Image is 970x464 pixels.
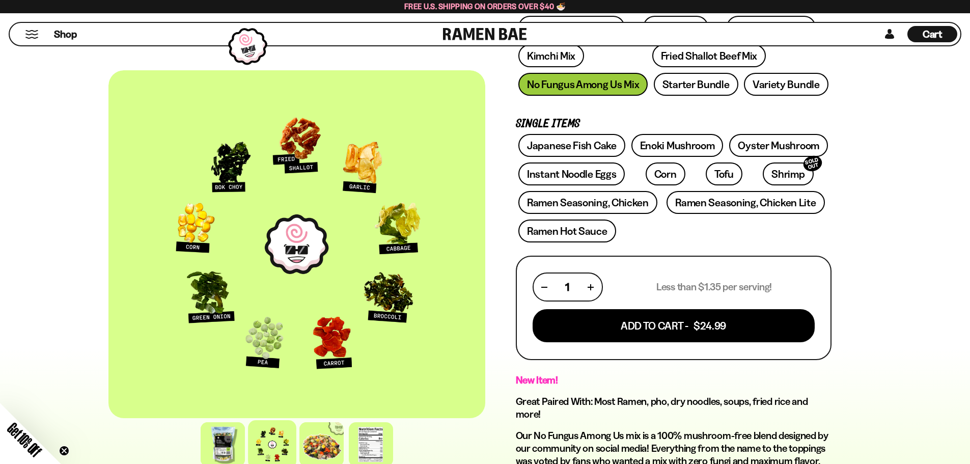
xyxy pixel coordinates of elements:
[652,44,766,67] a: Fried Shallot Beef Mix
[518,191,657,214] a: Ramen Seasoning, Chicken
[518,44,584,67] a: Kimchi Mix
[516,119,832,129] p: Single Items
[801,154,824,174] div: SOLD OUT
[533,309,815,342] button: Add To Cart - $24.99
[518,220,616,242] a: Ramen Hot Sauce
[656,281,772,293] p: Less than $1.35 per serving!
[667,191,824,214] a: Ramen Seasoning, Chicken Lite
[25,30,39,39] button: Mobile Menu Trigger
[5,420,44,459] span: Get 10% Off
[54,28,77,41] span: Shop
[907,23,957,45] div: Cart
[763,162,813,185] a: ShrimpSOLD OUT
[404,2,566,11] span: Free U.S. Shipping on Orders over $40 🍜
[744,73,828,96] a: Variety Bundle
[646,162,685,185] a: Corn
[518,134,625,157] a: Japanese Fish Cake
[518,162,625,185] a: Instant Noodle Eggs
[54,26,77,42] a: Shop
[59,446,69,456] button: Close teaser
[729,134,828,157] a: Oyster Mushroom
[631,134,724,157] a: Enoki Mushroom
[516,395,832,421] h2: Great Paired With: Most Ramen, pho, dry noodles, soups, fried rice and more!
[706,162,742,185] a: Tofu
[516,374,558,386] strong: New Item!
[565,281,569,293] span: 1
[923,28,943,40] span: Cart
[654,73,738,96] a: Starter Bundle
